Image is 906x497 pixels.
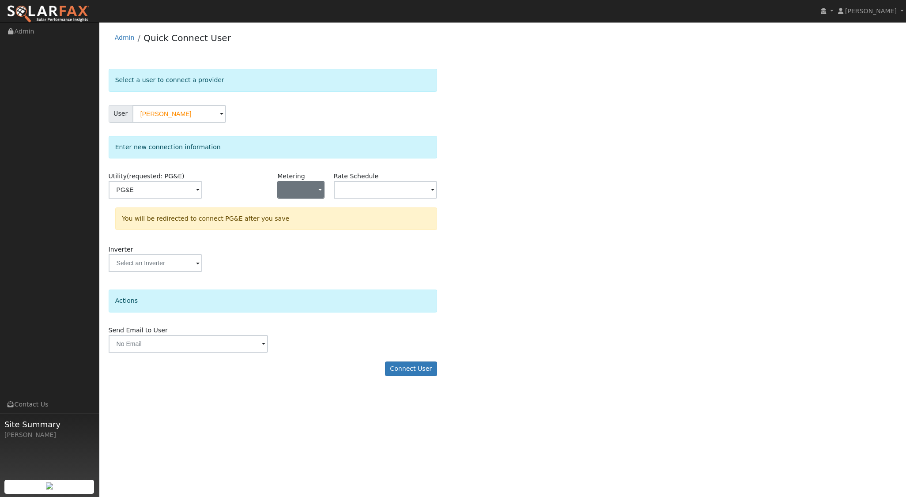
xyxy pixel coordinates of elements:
input: No Email [109,335,268,353]
input: Select a User [132,105,226,123]
a: Admin [115,34,135,41]
label: Utility [109,172,185,181]
span: User [109,105,133,123]
input: Select a Utility [109,181,202,199]
span: (requested: PG&E) [127,173,185,180]
div: Select a user to connect a provider [109,69,437,91]
img: retrieve [46,482,53,489]
span: [PERSON_NAME] [845,8,897,15]
a: Quick Connect User [143,33,231,43]
input: Select an Inverter [109,254,202,272]
div: You will be redirected to connect PG&E after you save [115,207,437,230]
div: [PERSON_NAME] [4,430,94,440]
label: Inverter [109,245,133,254]
label: Send Email to User [109,326,168,335]
div: Enter new connection information [109,136,437,158]
label: Rate Schedule [334,172,378,181]
span: Site Summary [4,418,94,430]
label: Metering [277,172,305,181]
button: Connect User [385,361,437,377]
img: SolarFax [7,5,90,23]
div: Actions [109,290,437,312]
